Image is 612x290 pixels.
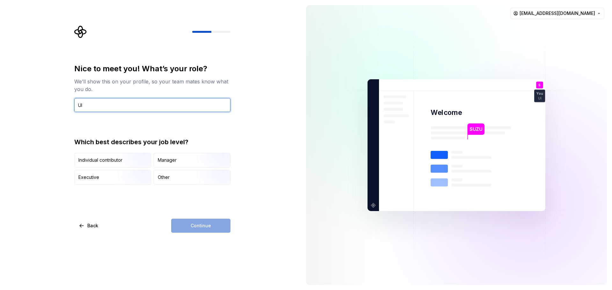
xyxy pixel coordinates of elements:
p: SUZU [470,125,482,132]
div: Other [158,174,170,180]
input: Job title [74,98,230,112]
svg: Supernova Logo [74,25,87,38]
button: [EMAIL_ADDRESS][DOMAIN_NAME] [510,8,604,19]
div: Nice to meet you! What’s your role? [74,64,230,74]
p: You [536,92,543,95]
div: Individual contributor [78,157,122,163]
span: [EMAIL_ADDRESS][DOMAIN_NAME] [520,10,595,17]
p: S [538,83,541,87]
div: Executive [78,174,99,180]
p: Welcome [431,108,462,117]
p: UI [538,96,542,100]
div: Which best describes your job level? [74,138,230,146]
span: Back [87,223,98,229]
div: Manager [158,157,177,163]
div: We’ll show this on your profile, so your team mates know what you do. [74,78,230,93]
button: Back [74,219,104,233]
